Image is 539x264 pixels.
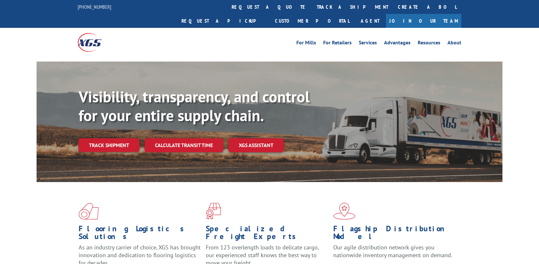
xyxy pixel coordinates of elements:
[447,40,461,47] a: About
[384,40,411,47] a: Advantages
[323,40,352,47] a: For Retailers
[79,203,99,220] img: xgs-icon-total-supply-chain-intelligence-red
[177,14,270,28] a: Request a pickup
[386,14,461,28] a: Join Our Team
[333,244,452,259] span: Our agile distribution network gives you nationwide inventory management on demand.
[296,40,316,47] a: For Mills
[78,4,111,10] a: [PHONE_NUMBER]
[206,225,328,244] h1: Specialized Freight Experts
[270,14,354,28] a: Customer Portal
[145,138,223,152] a: Calculate transit time
[79,138,139,152] a: Track shipment
[79,86,310,125] b: Visibility, transparency, and control for your entire supply chain.
[79,225,201,244] h1: Flooring Logistics Solutions
[333,203,356,220] img: xgs-icon-flagship-distribution-model-red
[333,225,456,244] h1: Flagship Distribution Model
[359,40,377,47] a: Services
[206,203,221,220] img: xgs-icon-focused-on-flooring-red
[228,138,284,152] a: XGS ASSISTANT
[354,14,386,28] a: Agent
[418,40,440,47] a: Resources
